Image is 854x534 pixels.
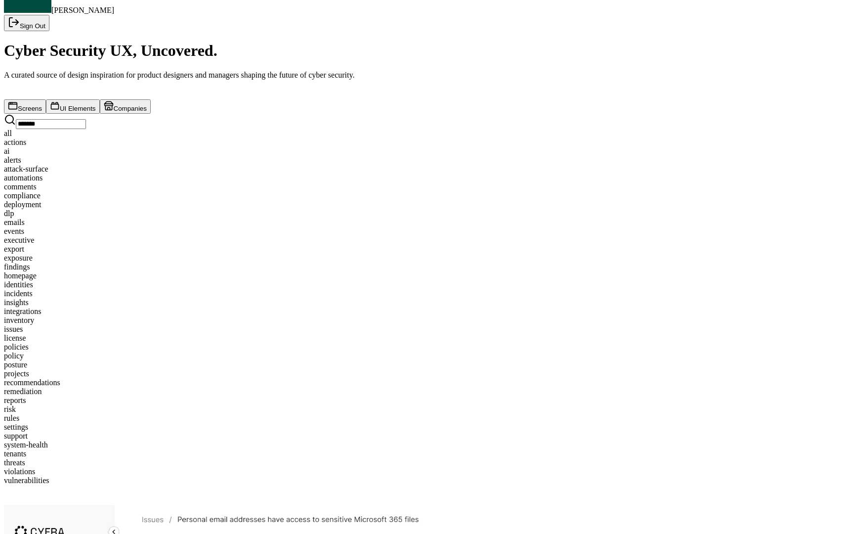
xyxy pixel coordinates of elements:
[4,378,850,387] div: recommendations
[4,71,850,80] p: A curated source of design inspiration for product designers and managers shaping the future of c...
[4,289,850,298] div: incidents
[4,432,850,441] div: support
[4,254,850,263] div: exposure
[4,405,850,414] div: risk
[4,334,850,343] div: license
[4,476,850,485] div: vulnerabilities
[4,369,850,378] div: projects
[100,99,151,114] button: Companies
[4,325,850,334] div: issues
[4,441,850,449] div: system-health
[4,129,850,138] div: all
[4,236,850,245] div: executive
[4,209,850,218] div: dlp
[4,156,850,165] div: alerts
[4,458,850,467] div: threats
[4,191,850,200] div: compliance
[4,280,850,289] div: identities
[4,307,850,316] div: integrations
[51,6,114,14] span: [PERSON_NAME]
[4,360,850,369] div: posture
[4,467,850,476] div: violations
[4,165,850,174] div: attack-surface
[4,99,46,114] button: Screens
[4,182,850,191] div: comments
[4,15,49,31] button: Sign Out
[4,414,850,423] div: rules
[4,227,850,236] div: events
[4,147,850,156] div: ai
[4,449,850,458] div: tenants
[4,316,850,325] div: inventory
[4,343,850,352] div: policies
[4,423,850,432] div: settings
[4,174,850,182] div: automations
[4,352,850,360] div: policy
[4,218,850,227] div: emails
[4,387,850,396] div: remediation
[4,245,850,254] div: export
[4,271,850,280] div: homepage
[4,200,850,209] div: deployment
[4,263,850,271] div: findings
[4,138,850,147] div: actions
[46,99,100,114] button: UI Elements
[4,42,850,60] h1: Cyber Security UX, Uncovered.
[4,298,850,307] div: insights
[4,396,850,405] div: reports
